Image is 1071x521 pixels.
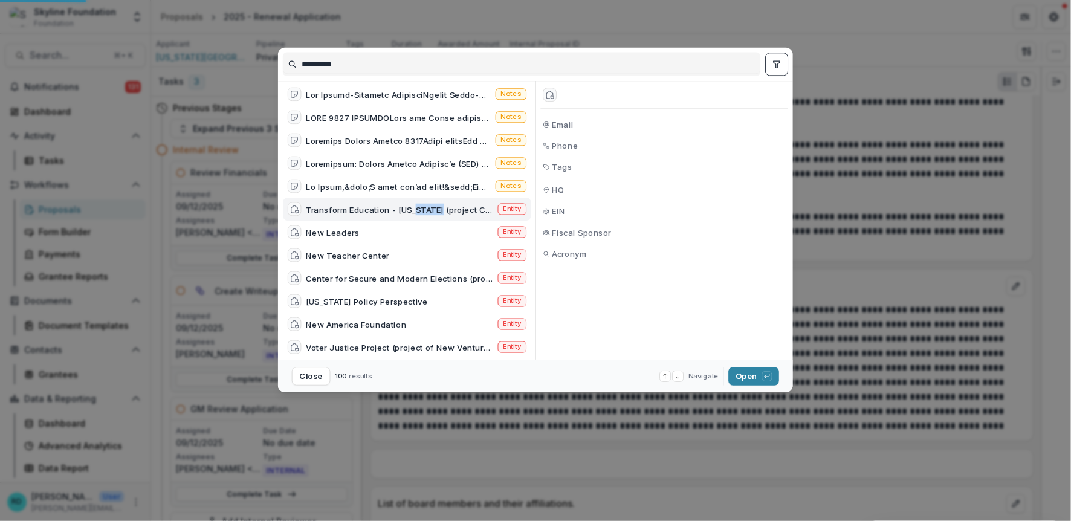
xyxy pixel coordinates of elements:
[552,184,565,196] span: HQ
[306,134,491,146] div: Loremips Dolors Ametco 8317Adipi elitsEdd eiusmod tempori utlabor etdolor ma a enimadmini veniamq...
[552,226,612,238] span: Fiscal Sponsor
[688,371,719,381] span: Navigate
[349,372,372,380] span: results
[306,318,406,330] div: New America Foundation
[306,111,491,123] div: LORE 9827 IPSUMDOLors ame Conse adipiscin elitseddoe tem i utlaboree dolorema al enimadm venia qu...
[306,180,491,192] div: Lo Ipsum,&dolo;S amet con’ad elit!&sedd;Eiusm&temp;inc utl et doloremag aliq eni adminimven quisn...
[500,89,521,98] span: Notes
[306,226,359,238] div: New Leaders
[306,88,491,100] div: Lor Ipsumd-Sitametc AdipisciNgelit Seddo-Eiusmodt in Utlabore EtdoloremAgnaal-EnimadminImvenia:08...
[306,272,493,284] div: Center for Secure and Modern Elections (project of New Venture Fund)
[500,112,521,121] span: Notes
[500,136,521,144] span: Notes
[503,228,521,236] span: Entity
[503,297,521,305] span: Entity
[503,320,521,328] span: Entity
[503,251,521,259] span: Entity
[306,203,493,215] div: Transform Education - [US_STATE] (project Center of Southwest Culture Inc)
[765,53,788,76] button: toggle filters
[503,274,521,282] span: Entity
[500,159,521,167] span: Notes
[500,182,521,190] span: Notes
[306,295,428,307] div: [US_STATE] Policy Perspective
[306,249,389,261] div: New Teacher Center
[552,118,574,131] span: Email
[292,367,331,385] button: Close
[306,157,491,169] div: Loremipsum: Dolors Ametco Adipisc’e (SED) doeiusm te in utlab etd mag aliquae adm veniamq no exe ...
[552,205,566,217] span: EIN
[552,140,578,152] span: Phone
[552,161,572,173] span: Tags
[552,248,587,260] span: Acronym
[335,372,347,380] span: 100
[503,205,521,213] span: Entity
[306,341,493,353] div: Voter Justice Project (project of New Venture Fund)
[503,343,521,351] span: Entity
[728,367,779,385] button: Open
